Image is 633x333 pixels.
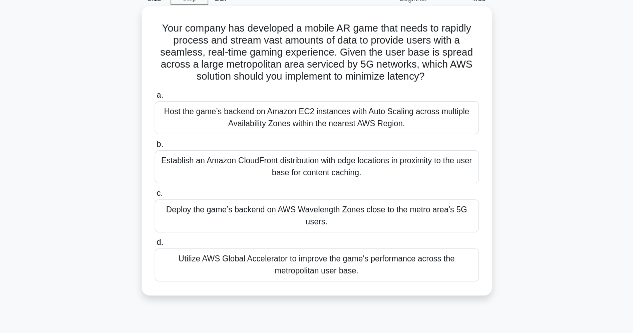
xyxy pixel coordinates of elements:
[155,248,479,281] div: Utilize AWS Global Accelerator to improve the game's performance across the metropolitan user base.
[154,22,480,83] h5: Your company has developed a mobile AR game that needs to rapidly process and stream vast amounts...
[155,101,479,134] div: Host the game’s backend on Amazon EC2 instances with Auto Scaling across multiple Availability Zo...
[157,189,163,197] span: c.
[155,199,479,232] div: Deploy the game’s backend on AWS Wavelength Zones close to the metro area’s 5G users.
[155,150,479,183] div: Establish an Amazon CloudFront distribution with edge locations in proximity to the user base for...
[157,238,163,246] span: d.
[157,91,163,99] span: a.
[157,140,163,148] span: b.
